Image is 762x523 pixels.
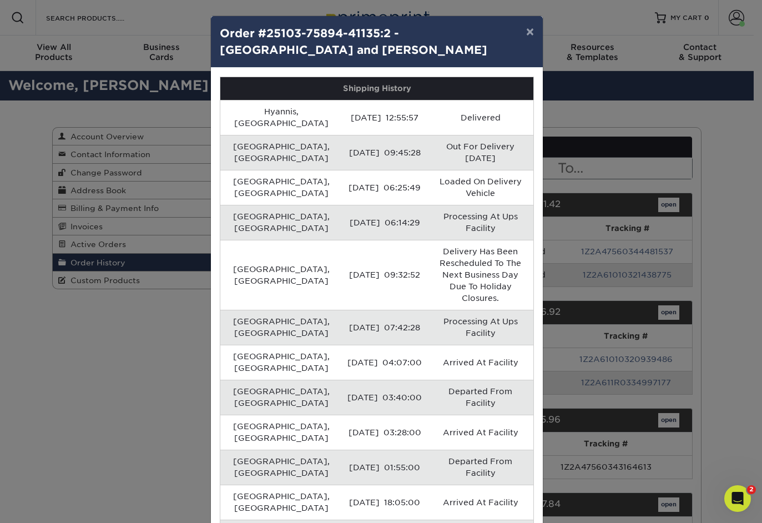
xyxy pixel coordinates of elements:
td: [DATE] 09:32:52 [342,240,427,310]
td: Delivered [427,100,533,135]
td: [DATE] 01:55:00 [342,450,427,485]
td: [DATE] 04:07:00 [342,345,427,380]
td: [GEOGRAPHIC_DATA], [GEOGRAPHIC_DATA] [220,240,342,310]
h4: Order #25103-75894-41135:2 - [GEOGRAPHIC_DATA] and [PERSON_NAME] [220,25,534,58]
td: Processing At Ups Facility [427,205,533,240]
td: Arrived At Facility [427,415,533,450]
td: [GEOGRAPHIC_DATA], [GEOGRAPHIC_DATA] [220,135,342,170]
td: [DATE] 06:14:29 [342,205,427,240]
span: 2 [747,485,756,494]
td: [DATE] 12:55:57 [342,100,427,135]
td: [DATE] 03:28:00 [342,415,427,450]
td: Departed From Facility [427,380,533,415]
td: [GEOGRAPHIC_DATA], [GEOGRAPHIC_DATA] [220,170,342,205]
td: [GEOGRAPHIC_DATA], [GEOGRAPHIC_DATA] [220,485,342,520]
button: × [517,16,543,47]
td: [GEOGRAPHIC_DATA], [GEOGRAPHIC_DATA] [220,380,342,415]
td: [GEOGRAPHIC_DATA], [GEOGRAPHIC_DATA] [220,415,342,450]
td: [GEOGRAPHIC_DATA], [GEOGRAPHIC_DATA] [220,310,342,345]
td: [DATE] 06:25:49 [342,170,427,205]
td: Arrived At Facility [427,485,533,520]
iframe: Intercom live chat [724,485,751,512]
td: Arrived At Facility [427,345,533,380]
td: Hyannis, [GEOGRAPHIC_DATA] [220,100,342,135]
td: Loaded On Delivery Vehicle [427,170,533,205]
td: [GEOGRAPHIC_DATA], [GEOGRAPHIC_DATA] [220,205,342,240]
td: [GEOGRAPHIC_DATA], [GEOGRAPHIC_DATA] [220,450,342,485]
td: [GEOGRAPHIC_DATA], [GEOGRAPHIC_DATA] [220,345,342,380]
td: Out For Delivery [DATE] [427,135,533,170]
td: Processing At Ups Facility [427,310,533,345]
td: [DATE] 03:40:00 [342,380,427,415]
th: Shipping History [220,77,533,100]
td: [DATE] 18:05:00 [342,485,427,520]
td: [DATE] 09:45:28 [342,135,427,170]
td: Delivery Has Been Rescheduled To The Next Business Day Due To Holiday Closures. [427,240,533,310]
td: [DATE] 07:42:28 [342,310,427,345]
td: Departed From Facility [427,450,533,485]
